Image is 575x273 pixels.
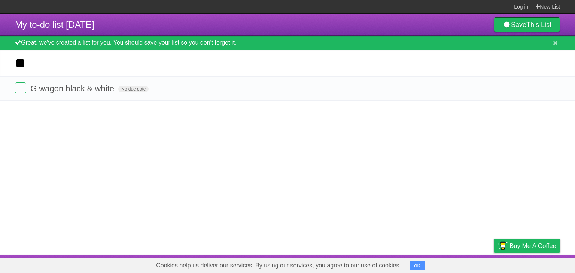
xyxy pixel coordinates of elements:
a: Suggest a feature [513,257,560,271]
a: About [394,257,410,271]
span: Cookies help us deliver our services. By using our services, you agree to our use of cookies. [149,258,408,273]
a: Buy me a coffee [494,239,560,253]
img: Buy me a coffee [498,239,508,252]
span: My to-do list [DATE] [15,19,94,30]
label: Done [15,82,26,93]
a: SaveThis List [494,17,560,32]
a: Developers [419,257,449,271]
button: OK [410,261,425,270]
span: G wagon black & white [30,84,116,93]
b: This List [526,21,551,28]
span: Buy me a coffee [509,239,556,252]
span: No due date [118,86,149,92]
a: Privacy [484,257,503,271]
a: Terms [459,257,475,271]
